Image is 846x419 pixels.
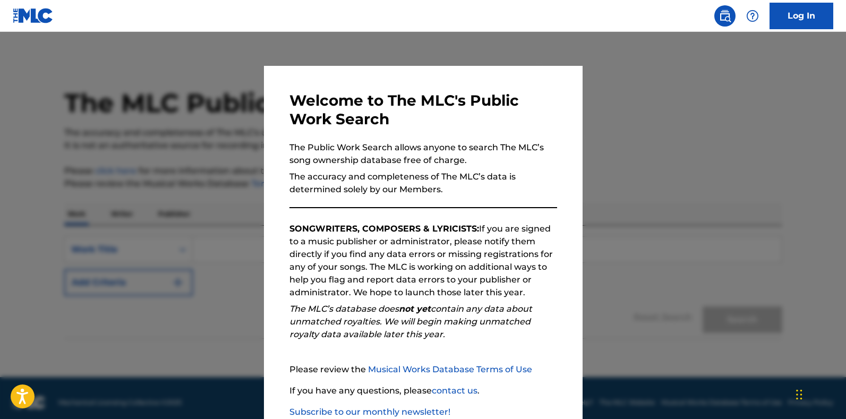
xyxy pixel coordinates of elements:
[289,384,557,397] p: If you have any questions, please .
[399,304,431,314] strong: not yet
[289,224,479,234] strong: SONGWRITERS, COMPOSERS & LYRICISTS:
[289,304,532,339] em: The MLC’s database does contain any data about unmatched royalties. We will begin making unmatche...
[719,10,731,22] img: search
[289,141,557,167] p: The Public Work Search allows anyone to search The MLC’s song ownership database free of charge.
[746,10,759,22] img: help
[793,368,846,419] iframe: Chat Widget
[289,170,557,196] p: The accuracy and completeness of The MLC’s data is determined solely by our Members.
[368,364,532,374] a: Musical Works Database Terms of Use
[289,91,557,129] h3: Welcome to The MLC's Public Work Search
[432,386,477,396] a: contact us
[13,8,54,23] img: MLC Logo
[289,407,450,417] a: Subscribe to our monthly newsletter!
[714,5,736,27] a: Public Search
[742,5,763,27] div: Help
[770,3,833,29] a: Log In
[289,223,557,299] p: If you are signed to a music publisher or administrator, please notify them directly if you find ...
[289,363,557,376] p: Please review the
[796,379,802,411] div: Drag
